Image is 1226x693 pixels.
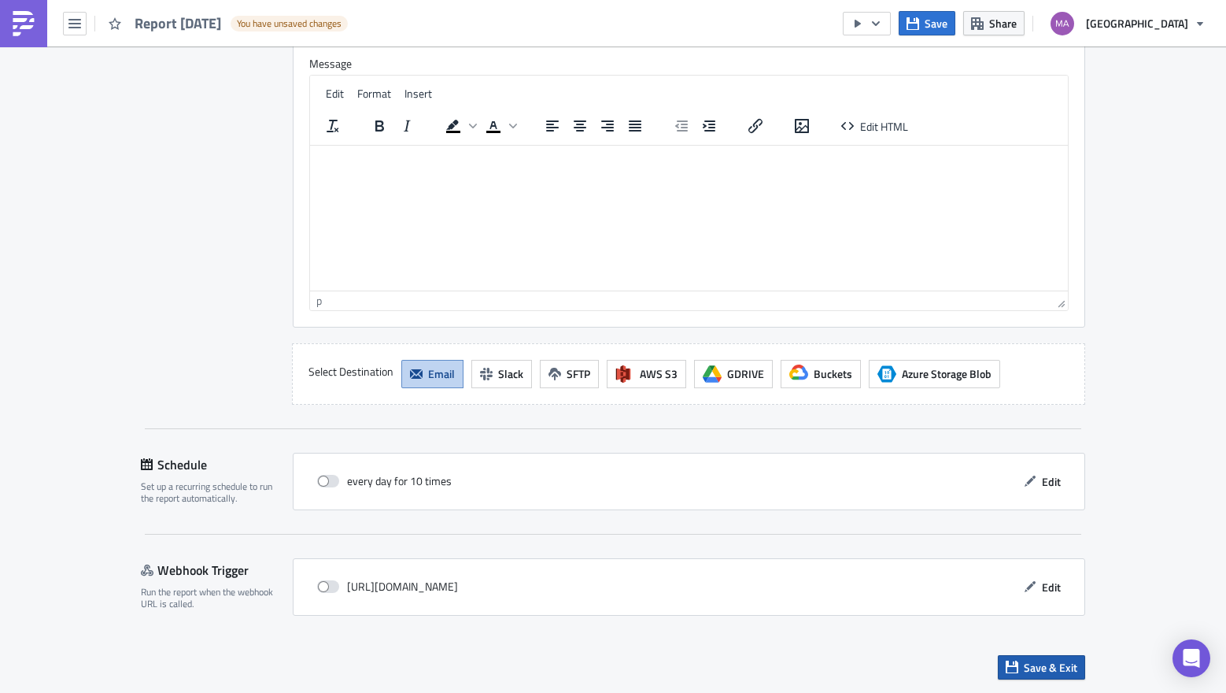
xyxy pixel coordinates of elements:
[860,117,908,134] span: Edit HTML
[1016,469,1069,494] button: Edit
[141,558,293,582] div: Webhook Trigger
[317,575,458,598] div: [URL][DOMAIN_NAME]
[539,115,566,137] button: Align left
[567,365,590,382] span: SFTP
[567,115,593,137] button: Align center
[357,85,391,102] span: Format
[1086,15,1188,31] span: [GEOGRAPHIC_DATA]
[869,360,1000,388] button: Azure Storage BlobAzure Storage Blob
[998,655,1085,680] button: Save & Exit
[141,480,282,505] div: Set up a recurring schedule to run the report automatically.
[622,115,648,137] button: Justify
[814,365,852,382] span: Buckets
[877,365,896,384] span: Azure Storage Blob
[141,453,293,476] div: Schedule
[607,360,686,388] button: AWS S3
[899,11,955,35] button: Save
[237,17,342,30] span: You have unsaved changes
[696,115,722,137] button: Increase indent
[989,15,1017,31] span: Share
[1024,659,1077,676] span: Save & Exit
[1051,291,1068,310] div: Resize
[480,115,519,137] div: Text color
[963,11,1025,35] button: Share
[316,292,322,309] div: p
[135,14,223,32] span: Report [DATE]
[727,365,764,382] span: GDRIVE
[141,586,282,610] div: Run the report when the webhook URL is called.
[310,146,1068,291] iframe: Rich Text Area
[594,115,621,137] button: Align right
[694,360,773,388] button: GDRIVE
[1042,579,1061,595] span: Edit
[1042,473,1061,490] span: Edit
[788,115,815,137] button: Insert/edit image
[326,85,344,102] span: Edit
[835,115,914,137] button: Edit HTML
[1049,10,1076,37] img: Avatar
[308,360,393,384] label: Select Destination
[640,365,678,382] span: AWS S3
[925,15,947,31] span: Save
[319,115,346,137] button: Clear formatting
[428,365,455,382] span: Email
[498,365,523,382] span: Slack
[471,360,532,388] button: Slack
[366,115,393,137] button: Bold
[781,360,861,388] button: Buckets
[11,11,36,36] img: PushMetrics
[440,115,479,137] div: Background color
[902,365,992,382] span: Azure Storage Blob
[1172,639,1210,677] div: Open Intercom Messenger
[540,360,599,388] button: SFTP
[309,57,1069,71] label: Message
[668,115,695,137] button: Decrease indent
[742,115,769,137] button: Insert/edit link
[404,85,432,102] span: Insert
[317,469,452,493] div: every day for 10 times
[401,360,463,388] button: Email
[1041,6,1214,41] button: [GEOGRAPHIC_DATA]
[393,115,420,137] button: Italic
[1016,575,1069,599] button: Edit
